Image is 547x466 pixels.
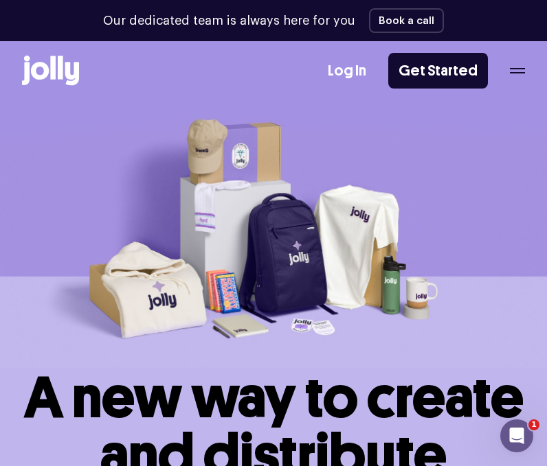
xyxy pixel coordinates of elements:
button: Book a call [369,8,444,33]
a: Get Started [388,53,488,89]
p: Our dedicated team is always here for you [103,12,355,30]
a: Log In [328,60,366,82]
iframe: Intercom live chat [500,419,533,452]
span: 1 [528,419,539,430]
